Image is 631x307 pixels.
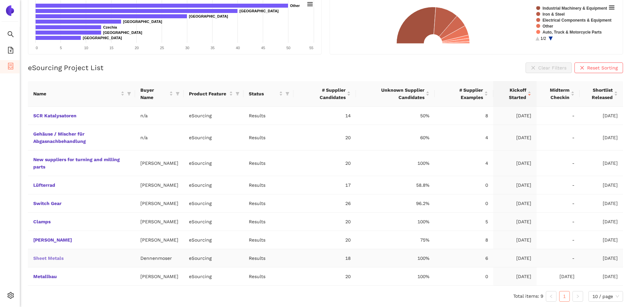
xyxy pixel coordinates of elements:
span: # Supplier Candidates [299,86,345,101]
td: Results [243,151,293,176]
td: [PERSON_NAME] [135,151,184,176]
button: left [546,291,556,302]
td: 0 [435,176,494,194]
text: 45 [261,46,265,50]
li: 1 [559,291,570,302]
td: Results [243,107,293,125]
td: - [537,249,580,267]
td: 20 [293,151,356,176]
span: container [7,60,14,74]
td: Results [243,176,293,194]
td: eSourcing [184,125,243,151]
td: Results [243,213,293,231]
span: filter [285,92,289,96]
div: Page Size [588,291,623,302]
li: Previous Page [546,291,556,302]
td: Results [243,231,293,249]
td: - [537,151,580,176]
text: 15 [109,46,113,50]
th: this column's title is Status,this column is sortable [243,81,293,107]
td: 4 [435,125,494,151]
text: Other [543,24,553,29]
text: Auto, Truck & Motorcycle Parts [543,30,602,35]
td: 20 [293,213,356,231]
td: [DATE] [580,267,623,286]
td: 20 [293,125,356,151]
td: n/a [135,125,184,151]
td: [PERSON_NAME] [135,267,184,286]
button: closeClear Filters [526,62,572,73]
th: this column's title is Name,this column is sortable [28,81,135,107]
span: left [549,294,553,298]
text: 50 [286,46,290,50]
td: 100% [356,249,435,267]
td: eSourcing [184,213,243,231]
td: [DATE] [493,176,537,194]
td: eSourcing [184,151,243,176]
li: Total items: 9 [513,291,543,302]
span: filter [127,92,131,96]
td: - [537,213,580,231]
text: Other [290,4,300,8]
td: 100% [356,213,435,231]
button: closeReset Sorting [574,62,623,73]
text: Iron & Steel [543,12,565,17]
button: right [572,291,583,302]
span: 10 / page [592,291,619,301]
td: 6 [435,249,494,267]
li: Next Page [572,291,583,302]
td: - [537,194,580,213]
span: filter [284,89,291,99]
span: Reset Sorting [587,64,618,71]
th: this column's title is # Supplier Candidates,this column is sortable [293,81,356,107]
td: [DATE] [493,213,537,231]
span: filter [174,85,181,102]
h2: eSourcing Project List [28,63,103,72]
span: Kickoff Started [499,86,526,101]
span: Buyer Name [140,86,168,101]
th: this column's title is Product Feature,this column is sortable [184,81,243,107]
td: eSourcing [184,107,243,125]
text: [GEOGRAPHIC_DATA] [189,14,228,18]
text: Industrial Machinery & Equipment [543,6,607,11]
td: Results [243,194,293,213]
td: 8 [435,107,494,125]
text: 20 [135,46,139,50]
text: 40 [236,46,240,50]
td: 20 [293,231,356,249]
span: Product Feature [189,90,228,97]
td: 4 [435,151,494,176]
td: 50% [356,107,435,125]
th: this column's title is # Supplier Examples,this column is sortable [435,81,494,107]
td: [DATE] [493,194,537,213]
td: n/a [135,107,184,125]
td: 100% [356,267,435,286]
td: [DATE] [580,213,623,231]
td: [DATE] [580,151,623,176]
td: - [537,107,580,125]
td: [DATE] [580,176,623,194]
th: this column's title is Midterm Checkin,this column is sortable [537,81,580,107]
td: [DATE] [580,125,623,151]
td: eSourcing [184,176,243,194]
span: filter [236,92,239,96]
th: this column's title is Buyer Name,this column is sortable [135,81,184,107]
span: Unknown Supplier Candidates [361,86,424,101]
td: [DATE] [493,249,537,267]
td: eSourcing [184,267,243,286]
span: setting [7,290,14,303]
td: 14 [293,107,356,125]
td: - [537,125,580,151]
td: Results [243,249,293,267]
span: filter [126,89,132,99]
text: [GEOGRAPHIC_DATA] [123,20,162,24]
span: Name [33,90,119,97]
span: right [576,294,580,298]
td: 96.2% [356,194,435,213]
td: 100% [356,151,435,176]
td: [DATE] [580,194,623,213]
td: 26 [293,194,356,213]
td: 75% [356,231,435,249]
span: Shortlist Released [585,86,613,101]
td: - [537,231,580,249]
